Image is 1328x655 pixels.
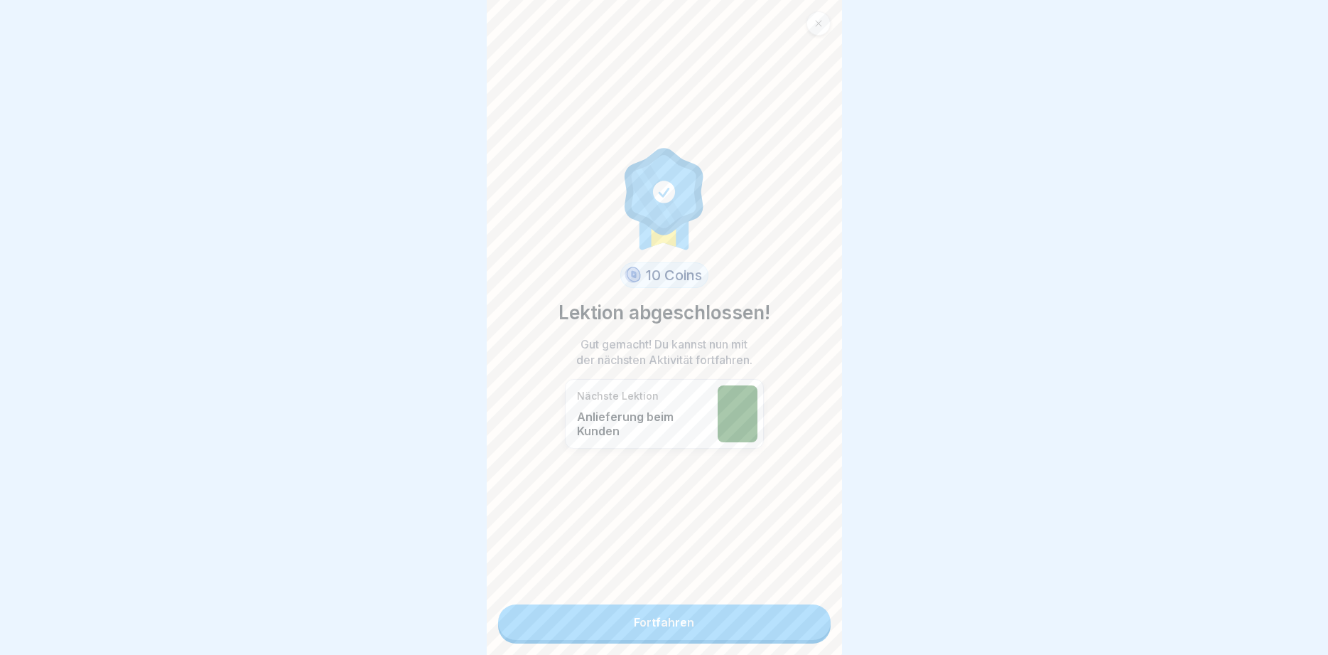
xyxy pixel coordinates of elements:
[577,410,711,438] p: Anlieferung beim Kunden
[572,336,757,368] p: Gut gemacht! Du kannst nun mit der nächsten Aktivität fortfahren.
[577,390,711,403] p: Nächste Lektion
[622,265,643,286] img: coin.svg
[558,299,770,326] p: Lektion abgeschlossen!
[617,144,712,251] img: completion.svg
[620,262,708,288] div: 10 Coins
[498,605,831,640] a: Fortfahren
